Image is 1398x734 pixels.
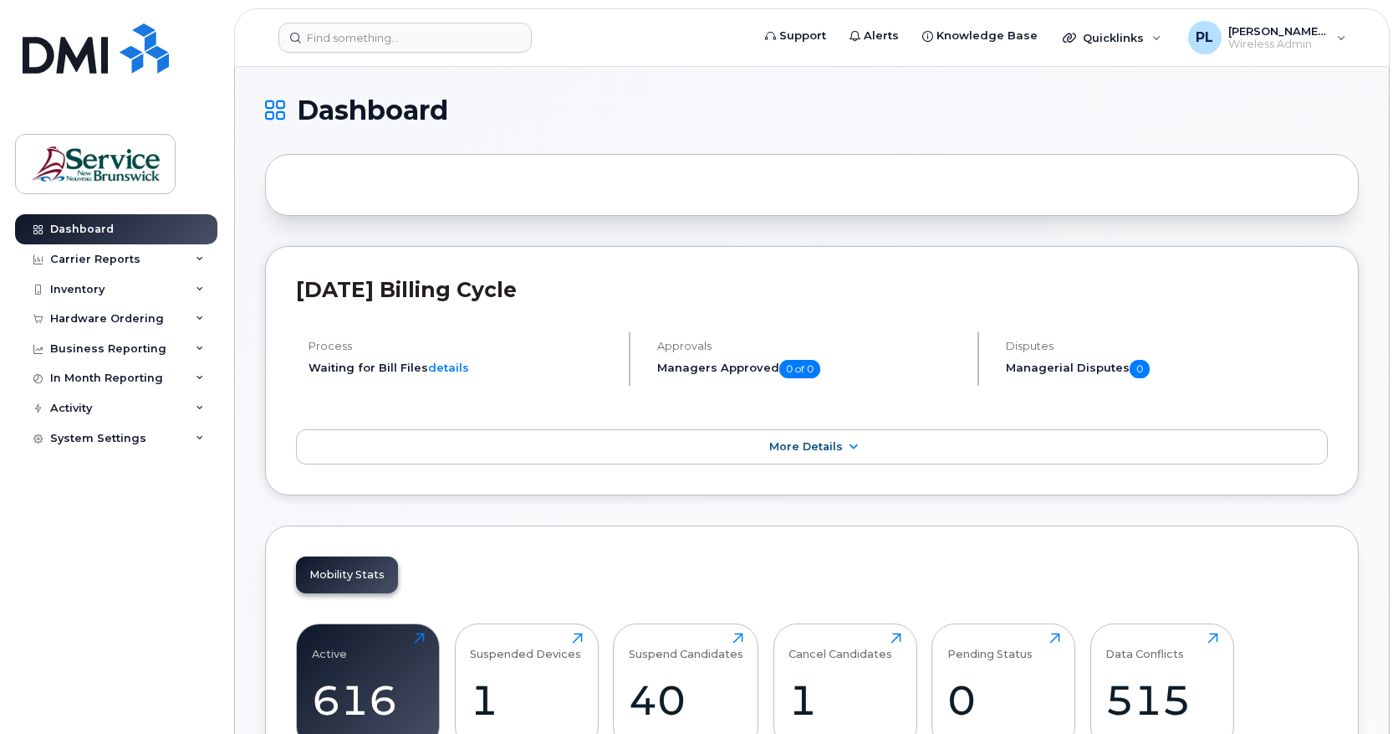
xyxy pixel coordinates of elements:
div: 515 [1105,675,1218,725]
div: Suspend Candidates [629,633,743,660]
h4: Approvals [657,340,963,352]
div: 0 [947,675,1060,725]
div: 616 [312,675,425,725]
div: 1 [470,675,583,725]
span: 0 [1130,360,1150,378]
div: 40 [629,675,743,725]
span: 0 of 0 [779,360,820,378]
span: Dashboard [297,98,448,123]
a: details [428,361,469,374]
div: Data Conflicts [1105,633,1184,660]
h4: Disputes [1006,340,1328,352]
div: Pending Status [947,633,1033,660]
div: Cancel Candidates [788,633,892,660]
h4: Process [309,340,615,352]
li: Waiting for Bill Files [309,360,615,376]
div: 1 [788,675,901,725]
div: Active [312,633,347,660]
span: More Details [769,440,843,453]
h5: Managers Approved [657,360,963,378]
h5: Managerial Disputes [1006,360,1328,378]
div: Suspended Devices [470,633,581,660]
h2: [DATE] Billing Cycle [296,277,1328,302]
